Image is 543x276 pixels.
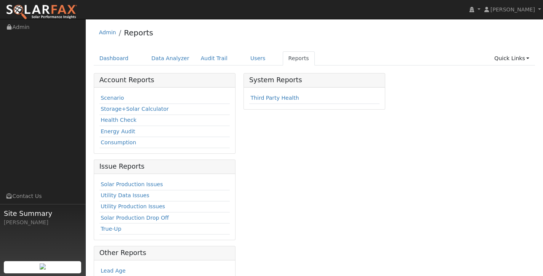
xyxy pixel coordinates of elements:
a: Health Check [101,117,136,123]
span: [PERSON_NAME] [490,6,535,13]
a: Lead Age [101,268,126,274]
a: Admin [99,29,116,35]
span: Site Summary [4,208,82,219]
h5: Issue Reports [99,163,230,171]
a: Utility Production Issues [101,203,165,209]
a: Third Party Health [250,95,299,101]
a: Users [245,51,271,65]
img: retrieve [40,263,46,270]
a: Dashboard [94,51,135,65]
a: Scenario [101,95,124,101]
img: SolarFax [6,4,77,20]
a: Storage+Solar Calculator [101,106,169,112]
h5: Account Reports [99,76,230,84]
a: Reports [124,28,153,37]
a: Solar Production Issues [101,181,163,187]
div: [PERSON_NAME] [4,219,82,227]
a: Audit Trail [195,51,233,65]
a: True-Up [101,226,121,232]
a: Solar Production Drop Off [101,215,169,221]
h5: Other Reports [99,249,230,257]
a: Reports [283,51,315,65]
a: Utility Data Issues [101,192,149,198]
a: Data Analyzer [146,51,195,65]
h5: System Reports [249,76,380,84]
a: Energy Audit [101,128,135,134]
a: Consumption [101,139,136,145]
a: Quick Links [489,51,535,65]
